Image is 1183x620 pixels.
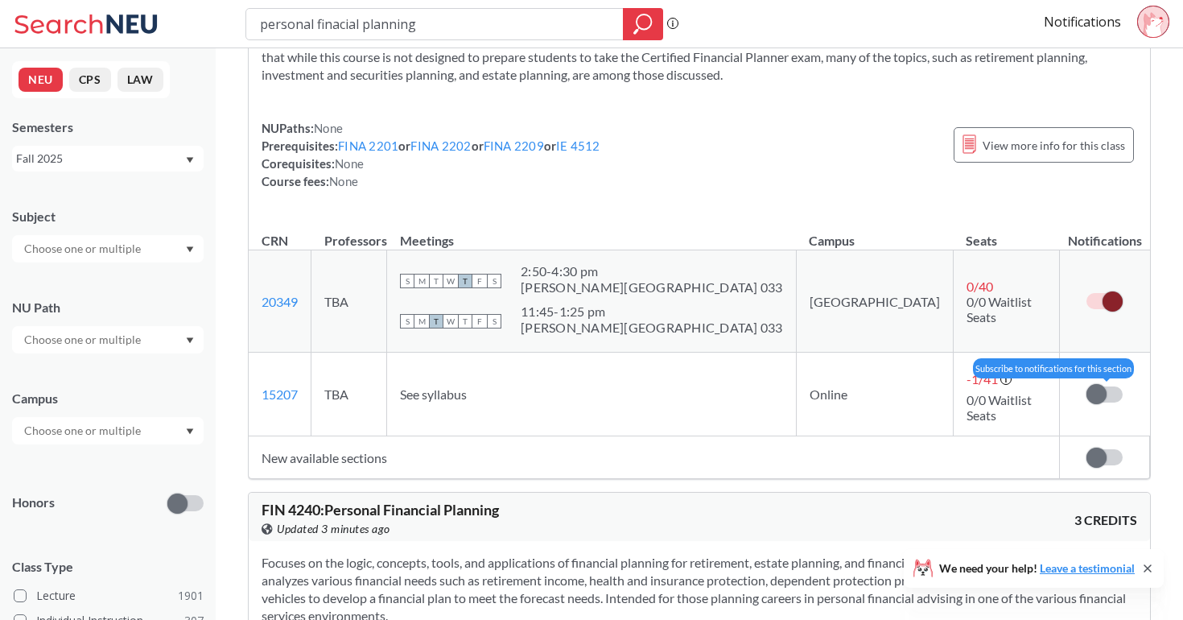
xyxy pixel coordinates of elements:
[311,250,387,353] td: TBA
[12,390,204,407] div: Campus
[796,216,953,250] th: Campus
[186,428,194,435] svg: Dropdown arrow
[12,118,204,136] div: Semesters
[12,299,204,316] div: NU Path
[967,294,1032,324] span: 0/0 Waitlist Seats
[484,138,544,153] a: FINA 2209
[1060,216,1150,250] th: Notifications
[1074,511,1137,529] span: 3 CREDITS
[1044,13,1121,31] a: Notifications
[458,314,472,329] span: T
[335,156,364,171] span: None
[19,68,63,92] button: NEU
[472,274,487,288] span: F
[186,157,194,163] svg: Dropdown arrow
[16,239,151,258] input: Choose one or multiple
[967,371,998,386] span: -1 / 41
[487,314,501,329] span: S
[521,263,783,279] div: 2:50 - 4:30 pm
[277,520,390,538] span: Updated 3 minutes ago
[314,121,343,135] span: None
[556,138,600,153] a: IE 4512
[262,294,298,309] a: 20349
[262,386,298,402] a: 15207
[400,314,414,329] span: S
[387,216,797,250] th: Meetings
[16,330,151,349] input: Choose one or multiple
[258,10,612,38] input: Class, professor, course number, "phrase"
[458,274,472,288] span: T
[186,246,194,253] svg: Dropdown arrow
[12,417,204,444] div: Dropdown arrow
[329,174,358,188] span: None
[429,314,443,329] span: T
[400,386,467,402] span: See syllabus
[429,274,443,288] span: T
[262,119,600,190] div: NUPaths: Prerequisites: or or or Corequisites: Course fees:
[69,68,111,92] button: CPS
[16,150,184,167] div: Fall 2025
[487,274,501,288] span: S
[400,274,414,288] span: S
[633,13,653,35] svg: magnifying glass
[443,274,458,288] span: W
[262,501,499,519] span: FIN 4240 : Personal Financial Planning
[14,585,204,606] label: Lecture
[338,138,398,153] a: FINA 2201
[12,326,204,353] div: Dropdown arrow
[12,235,204,262] div: Dropdown arrow
[410,138,471,153] a: FINA 2202
[623,8,663,40] div: magnifying glass
[117,68,163,92] button: LAW
[939,563,1135,574] span: We need your help!
[12,146,204,172] div: Fall 2025Dropdown arrow
[12,558,204,576] span: Class Type
[12,494,55,512] p: Honors
[311,216,387,250] th: Professors
[414,274,429,288] span: M
[472,314,487,329] span: F
[12,208,204,225] div: Subject
[186,337,194,344] svg: Dropdown arrow
[967,392,1032,423] span: 0/0 Waitlist Seats
[1040,561,1135,575] a: Leave a testimonial
[249,436,1060,479] td: New available sections
[953,216,1060,250] th: Seats
[443,314,458,329] span: W
[521,304,783,320] div: 11:45 - 1:25 pm
[262,232,288,250] div: CRN
[967,279,993,294] span: 0 / 40
[178,587,204,605] span: 1901
[983,135,1125,155] span: View more info for this class
[796,250,953,353] td: [GEOGRAPHIC_DATA]
[521,279,783,296] div: [PERSON_NAME][GEOGRAPHIC_DATA] 033
[796,353,953,436] td: Online
[311,353,387,436] td: TBA
[414,314,429,329] span: M
[521,320,783,336] div: [PERSON_NAME][GEOGRAPHIC_DATA] 033
[16,421,151,440] input: Choose one or multiple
